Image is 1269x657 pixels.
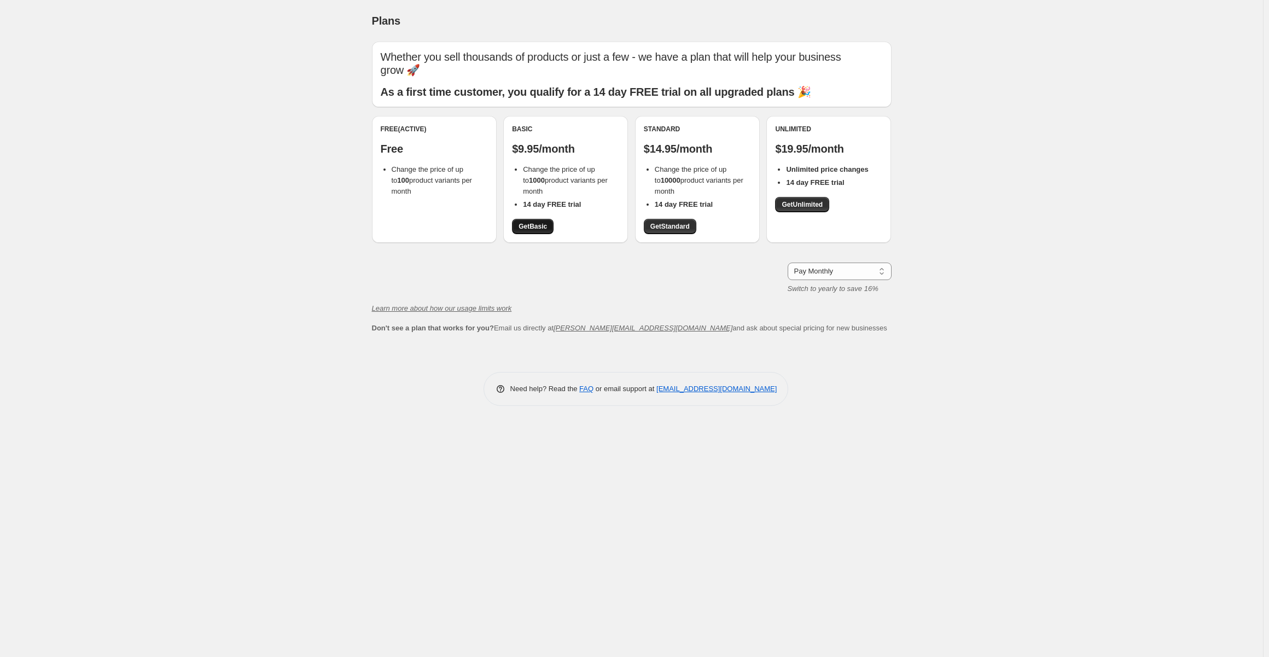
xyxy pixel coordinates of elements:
span: Get Unlimited [782,200,823,209]
span: or email support at [593,385,656,393]
span: Change the price of up to product variants per month [523,165,608,195]
div: Standard [644,125,751,133]
b: 100 [397,176,409,184]
span: Email us directly at and ask about special pricing for new businesses [372,324,887,332]
b: 14 day FREE trial [655,200,713,208]
a: Learn more about how our usage limits work [372,304,512,312]
div: Unlimited [775,125,882,133]
span: Change the price of up to product variants per month [392,165,472,195]
b: Don't see a plan that works for you? [372,324,494,332]
a: FAQ [579,385,593,393]
p: Free [381,142,488,155]
b: 1000 [529,176,545,184]
div: Basic [512,125,619,133]
b: Unlimited price changes [786,165,868,173]
p: $9.95/month [512,142,619,155]
b: 14 day FREE trial [523,200,581,208]
a: [EMAIL_ADDRESS][DOMAIN_NAME] [656,385,777,393]
b: 14 day FREE trial [786,178,844,187]
b: As a first time customer, you qualify for a 14 day FREE trial on all upgraded plans 🎉 [381,86,811,98]
span: Need help? Read the [510,385,580,393]
span: Change the price of up to product variants per month [655,165,743,195]
span: Get Basic [519,222,547,231]
p: $19.95/month [775,142,882,155]
i: Switch to yearly to save 16% [788,284,878,293]
div: Free (Active) [381,125,488,133]
a: GetStandard [644,219,696,234]
p: $14.95/month [644,142,751,155]
b: 10000 [661,176,680,184]
span: Plans [372,15,400,27]
a: GetBasic [512,219,554,234]
p: Whether you sell thousands of products or just a few - we have a plan that will help your busines... [381,50,883,77]
span: Get Standard [650,222,690,231]
a: GetUnlimited [775,197,829,212]
a: [PERSON_NAME][EMAIL_ADDRESS][DOMAIN_NAME] [554,324,732,332]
